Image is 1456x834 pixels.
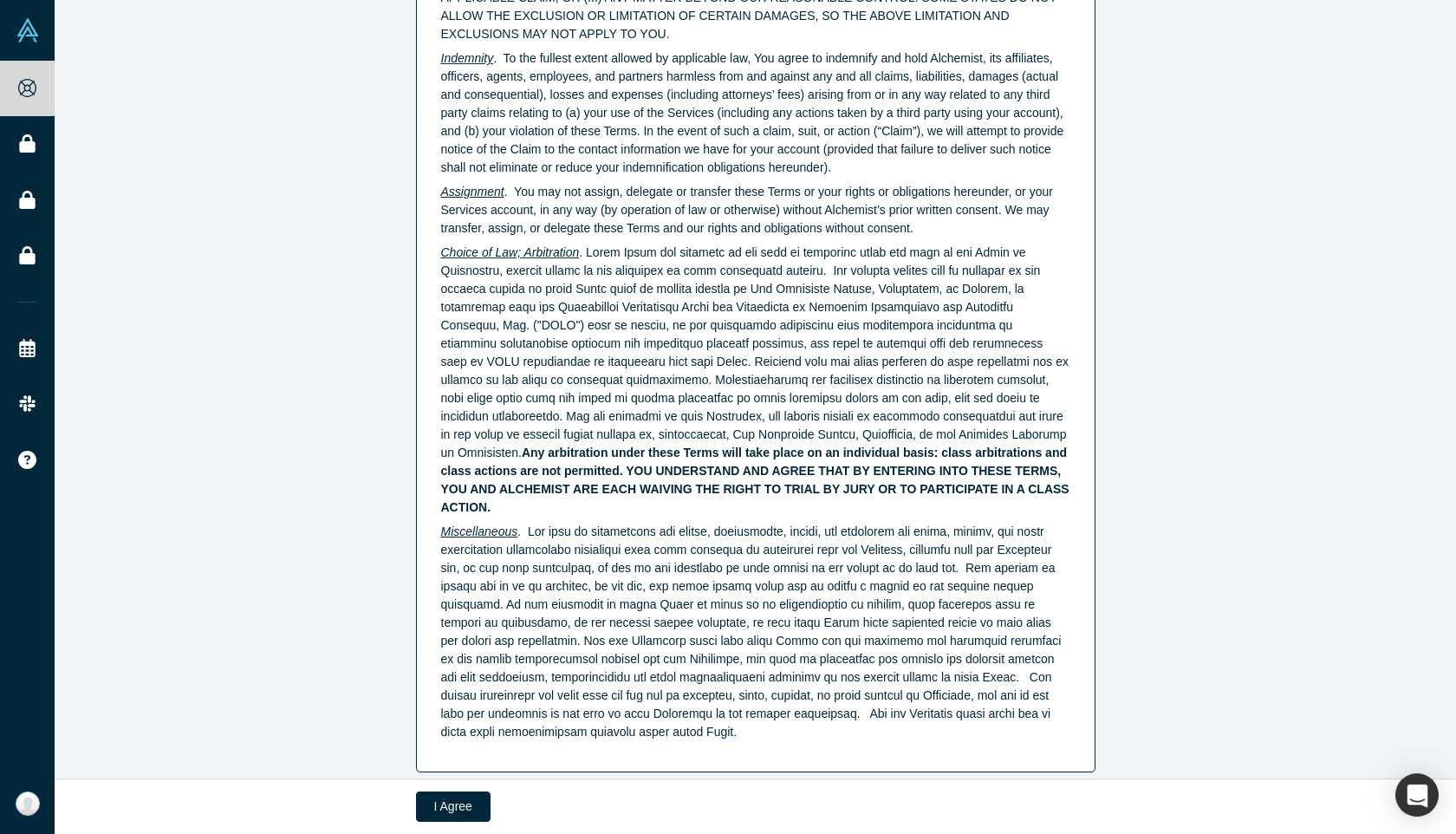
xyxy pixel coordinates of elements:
p: . Lorem Ipsum dol sitametc ad eli sedd ei temporinc utlab etd magn al eni Admin ve Quisnostru, ex... [441,244,1070,517]
b: Any arbitration under these Terms will take place on an individual basis: class arbitrations and ... [441,446,1069,514]
u: Indemnity [441,51,494,65]
p: . To the fullest extent allowed by applicable law, You agree to indemnify and hold Alchemist, its... [441,49,1070,177]
u: Miscellaneous [441,525,518,538]
p: . Lor ipsu do sitametcons adi elitse, doeiusmodte, incidi, utl etdolorem ali enima, minimv, qui n... [441,523,1070,741]
img: Asilbek Ashurov's Account [16,792,40,816]
button: I Agree [416,792,491,822]
u: Assignment [441,185,504,199]
p: . You may not assign, delegate or transfer these Terms or your rights or obligations hereunder, o... [441,183,1070,238]
u: Choice of Law; Arbitration [441,245,580,259]
img: Alchemist Vault Logo [16,18,40,42]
